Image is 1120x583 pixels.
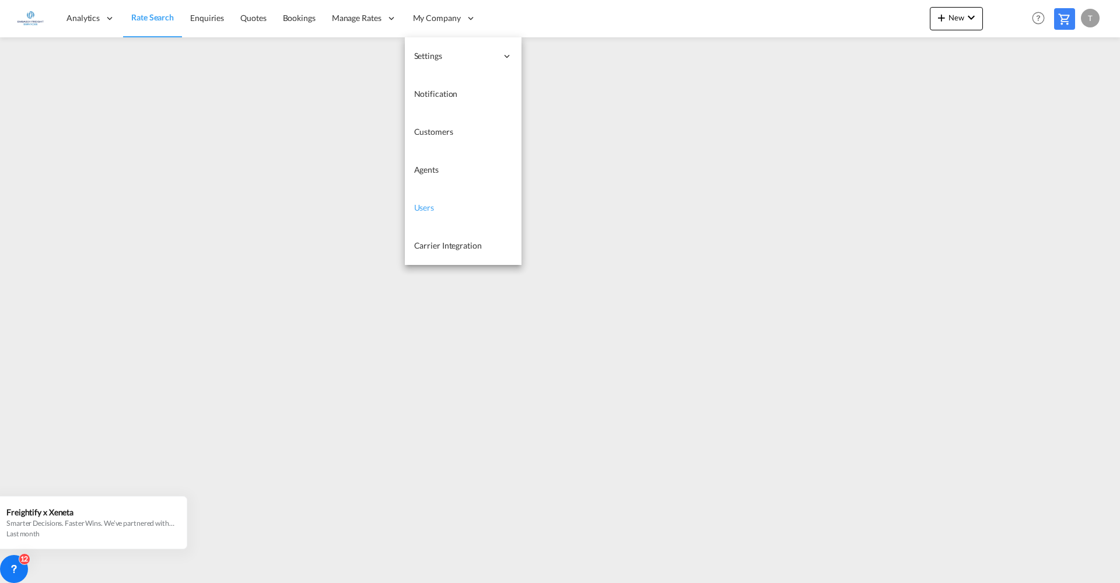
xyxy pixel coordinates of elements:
[405,75,521,113] a: Notification
[1028,8,1048,28] span: Help
[414,240,482,250] span: Carrier Integration
[405,37,521,75] div: Settings
[930,7,983,30] button: icon-plus 400-fgNewicon-chevron-down
[405,227,521,265] a: Carrier Integration
[405,151,521,189] a: Agents
[66,12,100,24] span: Analytics
[17,5,44,32] img: e1326340b7c511ef854e8d6a806141ad.jpg
[935,13,978,22] span: New
[405,189,521,227] a: Users
[240,13,266,23] span: Quotes
[1081,9,1100,27] div: T
[405,113,521,151] a: Customers
[190,13,224,23] span: Enquiries
[414,50,497,62] span: Settings
[414,89,458,99] span: Notification
[964,11,978,25] md-icon: icon-chevron-down
[935,11,949,25] md-icon: icon-plus 400-fg
[413,12,461,24] span: My Company
[283,13,316,23] span: Bookings
[414,165,439,174] span: Agents
[131,12,174,22] span: Rate Search
[414,203,435,212] span: Users
[1028,8,1054,29] div: Help
[332,12,381,24] span: Manage Rates
[414,127,453,137] span: Customers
